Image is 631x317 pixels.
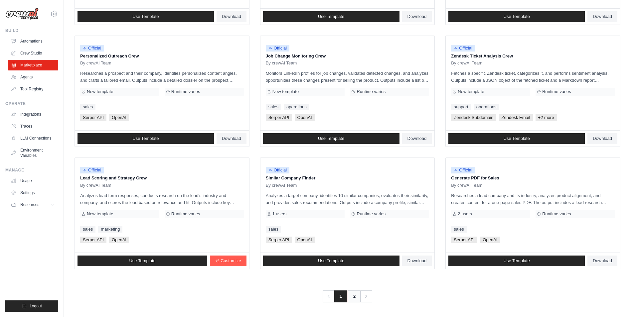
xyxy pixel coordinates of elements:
[8,187,58,198] a: Settings
[129,258,155,264] span: Use Template
[451,114,496,121] span: Zendesk Subdomain
[266,53,429,59] p: Job Change Monitoring Crew
[80,53,244,59] p: Personalized Outreach Crew
[407,14,427,19] span: Download
[451,53,615,59] p: Zendesk Ticket Analysis Crew
[504,136,530,141] span: Use Template
[587,11,617,22] a: Download
[593,258,612,264] span: Download
[542,211,571,217] span: Runtime varies
[222,136,241,141] span: Download
[499,114,533,121] span: Zendesk Email
[402,256,432,266] a: Download
[221,258,241,264] span: Customize
[480,237,500,243] span: OpenAI
[80,45,104,52] span: Official
[8,121,58,132] a: Traces
[8,60,58,70] a: Marketplace
[402,11,432,22] a: Download
[80,175,244,181] p: Lead Scoring and Strategy Crew
[5,167,58,173] div: Manage
[8,36,58,47] a: Automations
[8,72,58,82] a: Agents
[295,237,315,243] span: OpenAI
[80,167,104,173] span: Official
[266,183,297,188] span: By crewAI Team
[80,104,95,110] a: sales
[109,237,129,243] span: OpenAI
[295,114,315,121] span: OpenAI
[80,183,111,188] span: By crewAI Team
[272,211,287,217] span: 1 users
[334,290,347,302] span: 1
[407,136,427,141] span: Download
[357,89,386,94] span: Runtime varies
[266,70,429,84] p: Monitors LinkedIn profiles for job changes, validates detected changes, and analyzes opportunitie...
[132,136,159,141] span: Use Template
[8,133,58,144] a: LLM Connections
[593,14,612,19] span: Download
[357,211,386,217] span: Runtime varies
[593,136,612,141] span: Download
[266,192,429,206] p: Analyzes a target company, identifies 10 similar companies, evaluates their similarity, and provi...
[504,258,530,264] span: Use Template
[407,258,427,264] span: Download
[451,175,615,181] p: Generate PDF for Sales
[20,202,39,207] span: Resources
[217,11,246,22] a: Download
[171,89,200,94] span: Runtime varies
[109,114,129,121] span: OpenAI
[542,89,571,94] span: Runtime varies
[8,109,58,120] a: Integrations
[5,101,58,106] div: Operate
[266,114,292,121] span: Serper API
[318,258,344,264] span: Use Template
[78,256,207,266] a: Use Template
[266,226,281,233] a: sales
[448,11,585,22] a: Use Template
[80,192,244,206] p: Analyzes lead form responses, conducts research on the lead's industry and company, and scores th...
[451,70,615,84] p: Fetches a specific Zendesk ticket, categorizes it, and performs sentiment analysis. Outputs inclu...
[78,11,214,22] a: Use Template
[5,300,58,312] button: Logout
[318,136,344,141] span: Use Template
[323,290,372,302] nav: Pagination
[458,211,472,217] span: 2 users
[451,192,615,206] p: Researches a lead company and its industry, analyzes product alignment, and creates content for a...
[263,133,399,144] a: Use Template
[266,167,290,173] span: Official
[87,89,113,94] span: New template
[266,104,281,110] a: sales
[284,104,309,110] a: operations
[8,199,58,210] button: Resources
[263,256,399,266] a: Use Template
[171,211,200,217] span: Runtime varies
[132,14,159,19] span: Use Template
[5,28,58,33] div: Build
[78,133,214,144] a: Use Template
[587,256,617,266] a: Download
[448,133,585,144] a: Use Template
[30,303,42,309] span: Logout
[87,211,113,217] span: New template
[8,145,58,161] a: Environment Variables
[587,133,617,144] a: Download
[536,114,557,121] span: +2 more
[266,237,292,243] span: Serper API
[8,48,58,58] a: Crew Studio
[451,226,466,233] a: sales
[5,8,39,20] img: Logo
[474,104,499,110] a: operations
[272,89,299,94] span: New template
[80,114,106,121] span: Serper API
[210,256,246,266] a: Customize
[504,14,530,19] span: Use Template
[266,175,429,181] p: Similar Company Finder
[451,167,475,173] span: Official
[348,290,361,302] a: 2
[98,226,122,233] a: marketing
[263,11,399,22] a: Use Template
[451,237,477,243] span: Serper API
[80,70,244,84] p: Researches a prospect and their company, identifies personalized content angles, and crafts a tai...
[318,14,344,19] span: Use Template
